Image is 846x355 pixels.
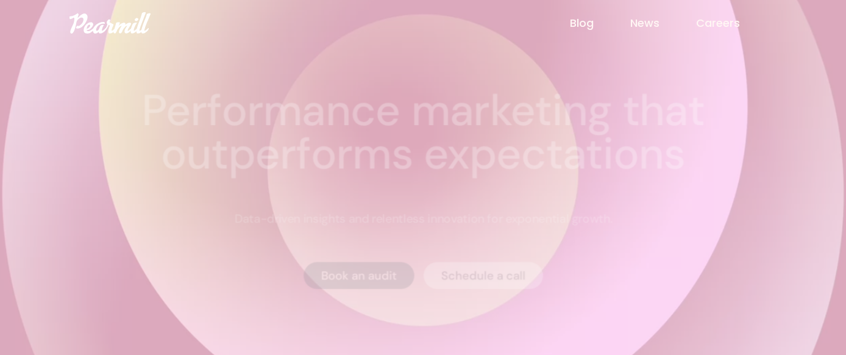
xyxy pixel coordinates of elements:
[570,15,630,31] a: Blog
[630,15,696,31] a: News
[696,15,777,31] a: Careers
[234,210,612,226] p: Data-driven insights and relentless innovation for exponential growth.
[304,262,414,289] a: Book an audit
[423,262,542,289] a: Schedule a call
[87,89,759,176] h1: Performance marketing that outperforms expectations
[69,12,151,34] img: Pearmill logo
